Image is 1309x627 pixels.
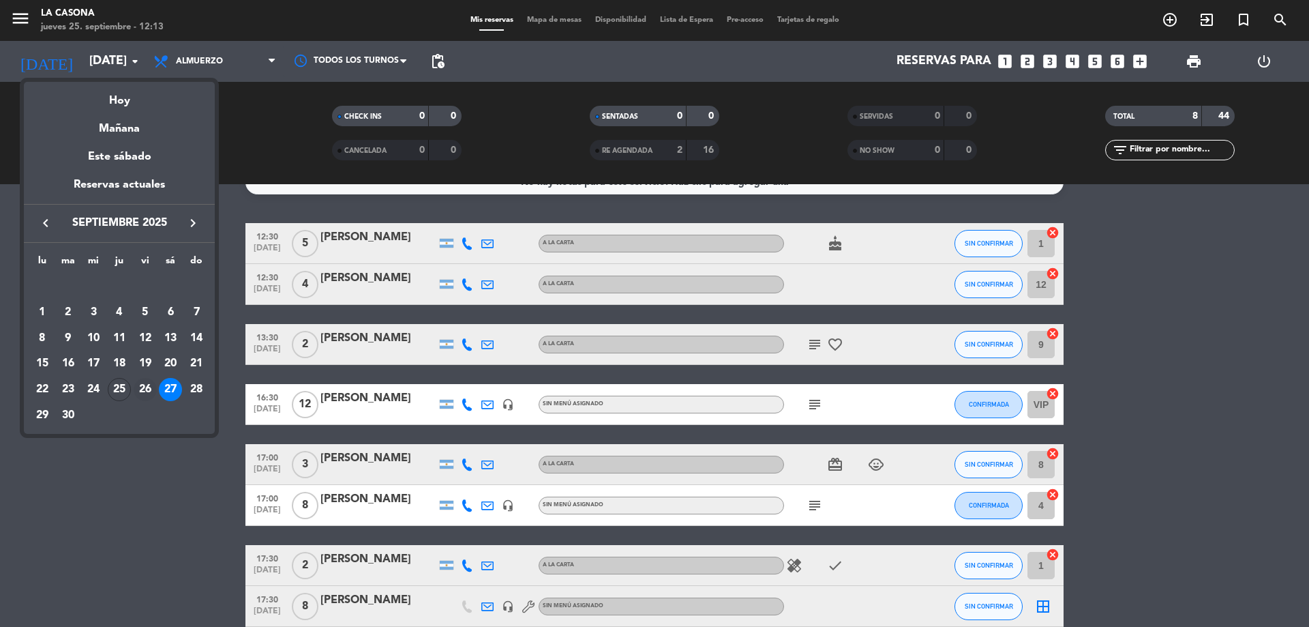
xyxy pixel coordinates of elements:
div: 13 [159,327,182,350]
td: 26 de septiembre de 2025 [132,377,158,403]
div: 11 [108,327,131,350]
td: 14 de septiembre de 2025 [183,325,209,351]
div: 26 [134,378,157,401]
button: keyboard_arrow_left [33,214,58,232]
td: 7 de septiembre de 2025 [183,300,209,325]
td: 21 de septiembre de 2025 [183,351,209,377]
td: 17 de septiembre de 2025 [80,351,106,377]
div: 27 [159,378,182,401]
div: 5 [134,301,157,324]
td: 4 de septiembre de 2025 [106,300,132,325]
div: 15 [31,352,54,375]
div: 29 [31,404,54,427]
td: 2 de septiembre de 2025 [55,300,81,325]
div: 10 [82,327,105,350]
div: 25 [108,378,131,401]
td: 28 de septiembre de 2025 [183,377,209,403]
div: 1 [31,301,54,324]
td: 16 de septiembre de 2025 [55,351,81,377]
div: 22 [31,378,54,401]
div: 8 [31,327,54,350]
div: 2 [57,301,80,324]
div: 28 [185,378,208,401]
td: 24 de septiembre de 2025 [80,377,106,403]
div: Este sábado [24,138,215,176]
div: 19 [134,352,157,375]
div: 30 [57,404,80,427]
td: 30 de septiembre de 2025 [55,403,81,428]
th: domingo [183,253,209,274]
div: 17 [82,352,105,375]
td: 13 de septiembre de 2025 [158,325,184,351]
td: 25 de septiembre de 2025 [106,377,132,403]
td: 20 de septiembre de 2025 [158,351,184,377]
td: 9 de septiembre de 2025 [55,325,81,351]
th: miércoles [80,253,106,274]
td: 10 de septiembre de 2025 [80,325,106,351]
td: 1 de septiembre de 2025 [29,300,55,325]
div: 20 [159,352,182,375]
div: 18 [108,352,131,375]
td: 15 de septiembre de 2025 [29,351,55,377]
td: 19 de septiembre de 2025 [132,351,158,377]
th: viernes [132,253,158,274]
span: septiembre 2025 [58,214,181,232]
th: lunes [29,253,55,274]
td: 18 de septiembre de 2025 [106,351,132,377]
div: 24 [82,378,105,401]
th: jueves [106,253,132,274]
td: 12 de septiembre de 2025 [132,325,158,351]
i: keyboard_arrow_left [37,215,54,231]
div: 14 [185,327,208,350]
td: 23 de septiembre de 2025 [55,377,81,403]
td: 11 de septiembre de 2025 [106,325,132,351]
div: 7 [185,301,208,324]
td: 5 de septiembre de 2025 [132,300,158,325]
td: SEP. [29,274,209,300]
div: Reservas actuales [24,176,215,204]
td: 29 de septiembre de 2025 [29,403,55,428]
div: 21 [185,352,208,375]
div: Mañana [24,110,215,138]
button: keyboard_arrow_right [181,214,205,232]
i: keyboard_arrow_right [185,215,201,231]
th: sábado [158,253,184,274]
div: 12 [134,327,157,350]
th: martes [55,253,81,274]
td: 8 de septiembre de 2025 [29,325,55,351]
div: 23 [57,378,80,401]
td: 27 de septiembre de 2025 [158,377,184,403]
td: 3 de septiembre de 2025 [80,300,106,325]
div: 4 [108,301,131,324]
td: 6 de septiembre de 2025 [158,300,184,325]
div: 9 [57,327,80,350]
div: Hoy [24,82,215,110]
div: 3 [82,301,105,324]
div: 16 [57,352,80,375]
td: 22 de septiembre de 2025 [29,377,55,403]
div: 6 [159,301,182,324]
